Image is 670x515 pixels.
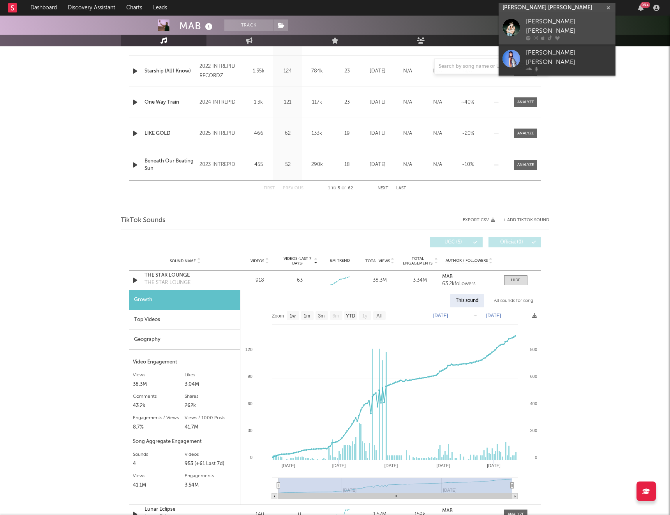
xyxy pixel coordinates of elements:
div: 3.34M [402,277,438,284]
div: Sounds [133,450,185,459]
button: First [264,186,275,190]
text: 200 [530,428,537,433]
span: UGC ( 5 ) [435,240,471,245]
text: 60 [248,401,252,406]
a: [PERSON_NAME] [PERSON_NAME] [499,13,615,44]
div: 1 5 62 [319,184,362,193]
a: THE STAR LOUNGE [145,272,226,279]
text: 6m [333,313,339,319]
div: Geography [129,330,240,350]
div: ~ 20 % [455,130,481,138]
span: Total Engagements [402,256,434,266]
div: 41.7M [185,423,236,432]
button: Official(0) [488,237,541,247]
div: N/A [425,161,451,169]
div: 63.2k followers [442,281,496,287]
div: N/A [425,130,451,138]
div: 466 [246,130,271,138]
div: THE STAR LOUNGE [145,279,190,287]
text: 400 [530,401,537,406]
text: [DATE] [486,313,501,318]
span: Videos (last 7 days) [282,256,313,266]
button: Next [377,186,388,190]
button: Previous [283,186,303,190]
div: N/A [395,161,421,169]
div: 18 [333,161,361,169]
div: Engagements / Views [133,413,185,423]
div: N/A [425,99,451,106]
text: YTD [346,313,355,319]
text: [DATE] [332,463,346,468]
div: 6M Trend [322,258,358,264]
div: 38.3M [133,380,185,389]
text: 0 [535,455,537,460]
button: + Add TikTok Sound [503,218,549,222]
button: UGC(5) [430,237,483,247]
text: 90 [248,374,252,379]
span: Sound Name [170,259,196,263]
div: 953 (+61 Last 7d) [185,459,236,469]
div: 23 [333,99,361,106]
div: N/A [395,130,421,138]
text: [DATE] [433,313,448,318]
button: Track [224,19,273,31]
div: 3.04M [185,380,236,389]
div: 4 [133,459,185,469]
text: Zoom [272,313,284,319]
text: 600 [530,374,537,379]
text: 800 [530,347,537,352]
div: ~ 40 % [455,99,481,106]
div: 62 [275,130,300,138]
div: [PERSON_NAME] [PERSON_NAME] [526,48,612,67]
div: Videos [185,450,236,459]
div: 1.3k [246,99,271,106]
text: 3m [318,313,325,319]
button: Export CSV [463,218,495,222]
div: [DATE] [365,161,391,169]
div: 262k [185,401,236,411]
div: Video Engagement [133,358,236,367]
a: Beneath Our Beating Sun [145,157,196,173]
button: 99+ [638,5,644,11]
button: + Add TikTok Sound [495,218,549,222]
div: 99 + [640,2,650,8]
div: Views / 1000 Posts [185,413,236,423]
text: 1w [290,313,296,319]
div: Lunar Eclipse [145,506,226,513]
div: MAB [179,19,215,32]
text: All [376,313,381,319]
strong: MAB [442,508,453,513]
div: 918 [242,277,278,284]
div: Engagements [185,471,236,481]
div: 63 [297,277,303,284]
div: 8.7% [133,423,185,432]
div: Comments [133,392,185,401]
div: 2023 INTREP!D [199,160,242,169]
div: 290k [304,161,330,169]
a: One Way Train [145,99,196,106]
div: LIKE GOLD [145,130,196,138]
text: 0 [250,455,252,460]
div: This sound [450,294,484,307]
div: 133k [304,130,330,138]
span: Author / Followers [446,258,488,263]
text: → [473,313,478,318]
div: 117k [304,99,330,106]
div: 3.54M [185,481,236,490]
text: [DATE] [437,463,450,468]
span: Total Views [365,259,390,263]
div: 2025 INTREP!D [199,129,242,138]
div: [DATE] [365,99,391,106]
div: 19 [333,130,361,138]
div: N/A [395,99,421,106]
text: [DATE] [384,463,398,468]
span: to [331,187,336,190]
span: TikTok Sounds [121,216,166,225]
div: ~ 10 % [455,161,481,169]
div: Views [133,370,185,380]
div: [PERSON_NAME] [PERSON_NAME] [526,17,612,36]
span: Videos [250,259,264,263]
